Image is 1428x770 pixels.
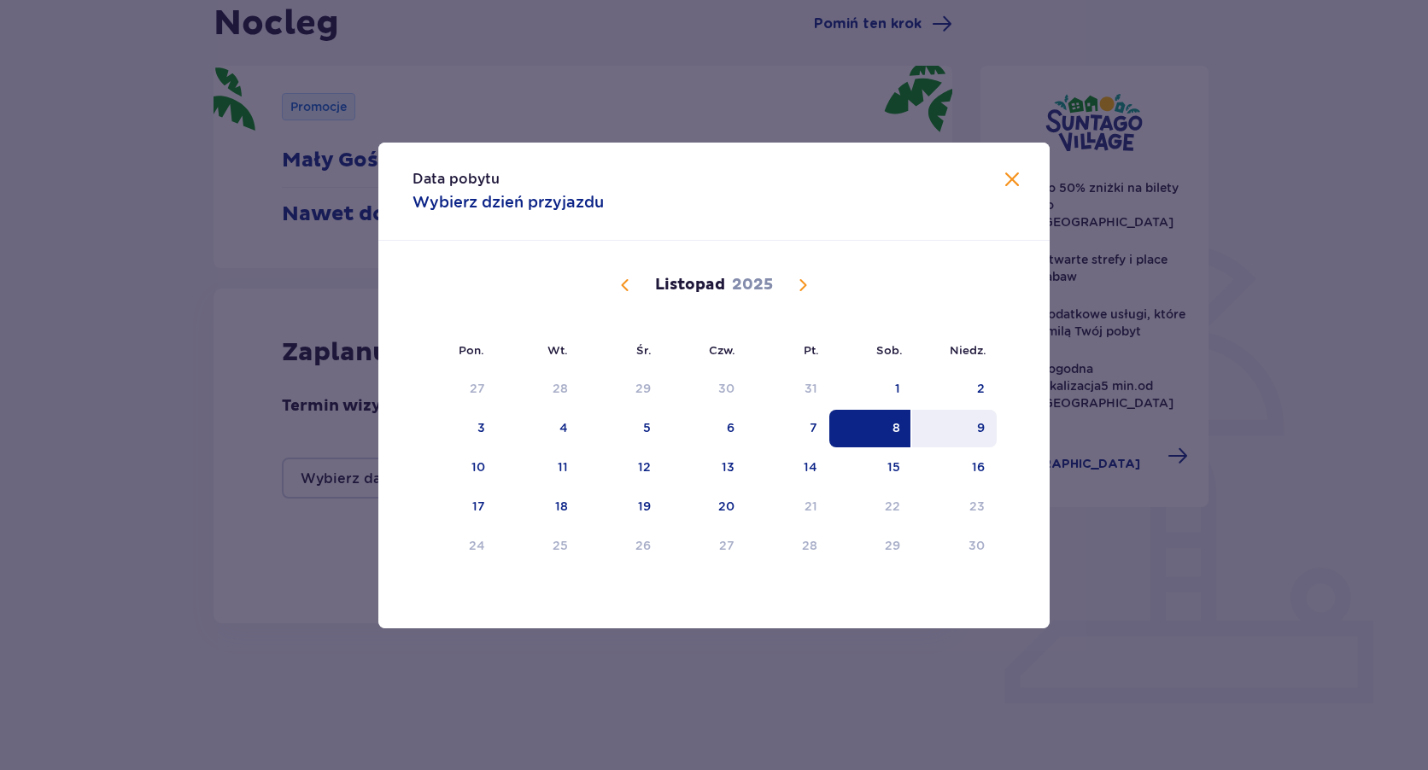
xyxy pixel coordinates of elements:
[663,410,747,447] td: 6
[732,275,773,295] p: 2025
[746,449,829,487] td: 14
[413,449,497,487] td: 10
[719,537,734,554] div: 27
[555,498,568,515] div: 18
[413,528,497,565] td: Data niedostępna. poniedziałek, 24 listopada 2025
[472,498,485,515] div: 17
[804,343,819,357] small: Pt.
[912,410,997,447] td: 9
[580,528,663,565] td: Data niedostępna. środa, 26 listopada 2025
[580,488,663,526] td: 19
[413,192,604,213] p: Wybierz dzień przyjazdu
[615,275,635,295] button: Poprzedni miesiąc
[470,380,485,397] div: 27
[1002,170,1022,191] button: Zamknij
[413,170,500,189] p: Data pobytu
[829,488,912,526] td: Data niedostępna. sobota, 22 listopada 2025
[497,370,580,408] td: 28
[580,449,663,487] td: 12
[663,449,747,487] td: 13
[553,380,568,397] div: 28
[895,380,900,397] div: 1
[746,410,829,447] td: 7
[793,275,813,295] button: Następny miesiąc
[413,410,497,447] td: 3
[892,419,900,436] div: 8
[722,458,734,475] div: 13
[580,370,663,408] td: 29
[876,343,903,357] small: Sob.
[413,370,497,408] td: 27
[829,528,912,565] td: Data niedostępna. sobota, 29 listopada 2025
[497,410,580,447] td: 4
[643,419,651,436] div: 5
[912,370,997,408] td: 2
[969,537,985,554] div: 30
[635,537,651,554] div: 26
[469,537,485,554] div: 24
[547,343,568,357] small: Wt.
[969,498,985,515] div: 23
[805,498,817,515] div: 21
[497,449,580,487] td: 11
[663,528,747,565] td: Data niedostępna. czwartek, 27 listopada 2025
[580,410,663,447] td: 5
[912,488,997,526] td: Data niedostępna. niedziela, 23 listopada 2025
[638,498,651,515] div: 19
[727,419,734,436] div: 6
[829,410,912,447] td: Data zaznaczona. sobota, 8 listopada 2025
[663,370,747,408] td: 30
[497,488,580,526] td: 18
[718,498,734,515] div: 20
[477,419,485,436] div: 3
[638,458,651,475] div: 12
[718,380,734,397] div: 30
[559,419,568,436] div: 4
[977,380,985,397] div: 2
[471,458,485,475] div: 10
[553,537,568,554] div: 25
[655,275,725,295] p: Listopad
[829,370,912,408] td: 1
[802,537,817,554] div: 28
[950,343,986,357] small: Niedz.
[558,458,568,475] div: 11
[805,380,817,397] div: 31
[972,458,985,475] div: 16
[977,419,985,436] div: 9
[885,537,900,554] div: 29
[746,528,829,565] td: Data niedostępna. piątek, 28 listopada 2025
[885,498,900,515] div: 22
[912,449,997,487] td: 16
[709,343,735,357] small: Czw.
[887,458,900,475] div: 15
[746,370,829,408] td: 31
[635,380,651,397] div: 29
[636,343,652,357] small: Śr.
[459,343,484,357] small: Pon.
[413,488,497,526] td: 17
[912,528,997,565] td: Data niedostępna. niedziela, 30 listopada 2025
[804,458,817,475] div: 14
[829,449,912,487] td: 15
[746,488,829,526] td: Data niedostępna. piątek, 21 listopada 2025
[810,419,817,436] div: 7
[663,488,747,526] td: 20
[497,528,580,565] td: Data niedostępna. wtorek, 25 listopada 2025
